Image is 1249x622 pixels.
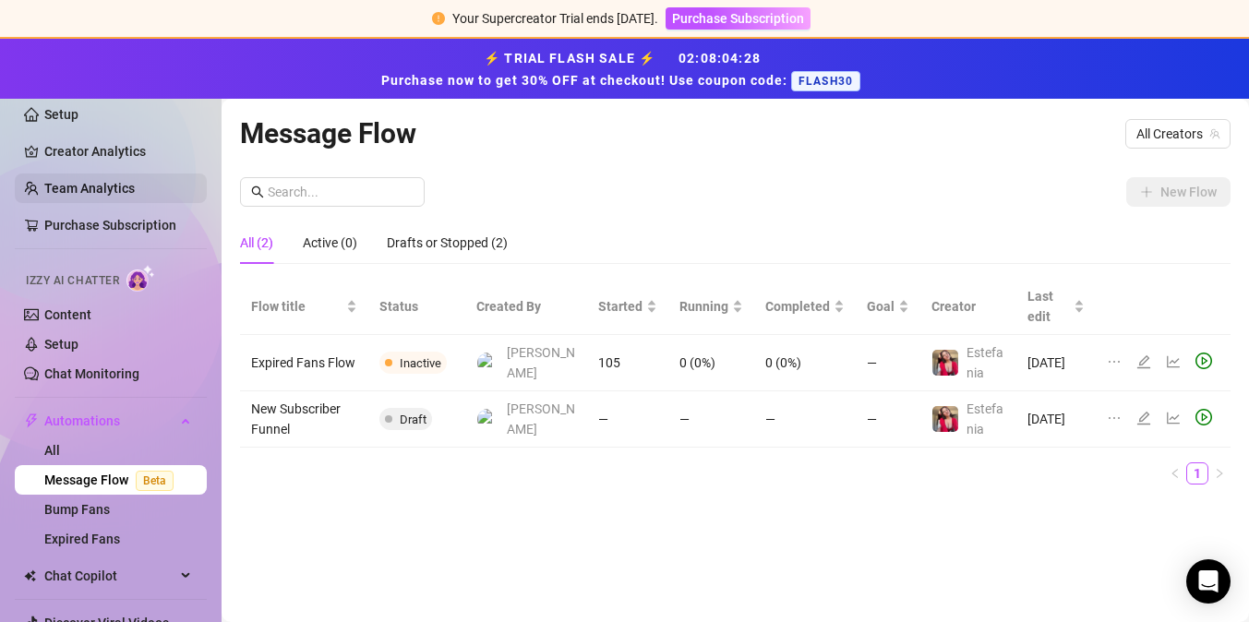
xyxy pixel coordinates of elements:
[268,182,414,202] input: Search...
[44,502,110,517] a: Bump Fans
[136,471,174,491] span: Beta
[381,73,791,88] strong: Purchase now to get 30% OFF at checkout! Use coupon code:
[1186,462,1208,484] li: 1
[507,399,576,439] span: [PERSON_NAME]
[967,345,1003,380] span: Estefania
[1136,120,1219,148] span: All Creators
[44,443,60,458] a: All
[452,11,658,26] span: Your Supercreator Trial ends [DATE].
[668,335,754,391] td: 0 (0%)
[672,11,804,26] span: Purchase Subscription
[1214,468,1225,479] span: right
[44,406,175,436] span: Automations
[387,233,508,253] div: Drafts or Stopped (2)
[44,532,120,546] a: Expired Fans
[679,296,728,317] span: Running
[251,185,264,198] span: search
[754,335,856,391] td: 0 (0%)
[1208,462,1231,484] button: right
[920,279,1016,335] th: Creator
[765,296,830,317] span: Completed
[1208,462,1231,484] li: Next Page
[867,296,895,317] span: Goal
[754,279,856,335] th: Completed
[587,335,668,391] td: 105
[587,279,668,335] th: Started
[791,71,860,91] span: FLASH30
[477,353,498,374] img: Lhui Bernardo
[1209,128,1220,139] span: team
[465,279,587,335] th: Created By
[1126,177,1231,207] button: New Flow
[400,356,441,370] span: Inactive
[507,342,576,383] span: [PERSON_NAME]
[856,391,920,448] td: —
[303,233,357,253] div: Active (0)
[1164,462,1186,484] button: left
[754,391,856,448] td: —
[1027,286,1070,327] span: Last edit
[24,569,36,582] img: Chat Copilot
[1195,353,1212,369] span: play-circle
[44,218,176,233] a: Purchase Subscription
[26,272,119,290] span: Izzy AI Chatter
[44,561,175,591] span: Chat Copilot
[666,7,811,30] button: Purchase Subscription
[1016,335,1096,391] td: [DATE]
[477,409,498,430] img: Lhui Bernardo
[240,112,416,155] article: Message Flow
[932,350,958,376] img: Estefania
[432,12,445,25] span: exclamation-circle
[1136,411,1151,425] span: edit
[1186,559,1231,604] div: Open Intercom Messenger
[1170,468,1181,479] span: left
[587,391,668,448] td: —
[44,107,78,122] a: Setup
[1164,462,1186,484] li: Previous Page
[126,265,155,292] img: AI Chatter
[368,279,465,335] th: Status
[240,233,273,253] div: All (2)
[44,337,78,352] a: Setup
[1166,411,1181,425] span: line-chart
[856,279,920,335] th: Goal
[44,181,135,196] a: Team Analytics
[1136,354,1151,369] span: edit
[1107,411,1122,425] span: ellipsis
[1107,354,1122,369] span: ellipsis
[679,51,761,66] span: 02 : 08 : 04 : 28
[1016,279,1096,335] th: Last edit
[668,279,754,335] th: Running
[240,335,368,391] td: Expired Fans Flow
[598,296,643,317] span: Started
[251,296,342,317] span: Flow title
[400,413,426,426] span: Draft
[381,51,868,88] strong: ⚡ TRIAL FLASH SALE ⚡
[44,366,139,381] a: Chat Monitoring
[24,413,39,428] span: thunderbolt
[44,307,91,322] a: Content
[666,11,811,26] a: Purchase Subscription
[44,472,181,487] a: Message FlowBeta
[1187,463,1207,484] a: 1
[240,391,368,448] td: New Subscriber Funnel
[1195,409,1212,425] span: play-circle
[856,335,920,391] td: —
[240,279,368,335] th: Flow title
[967,401,1003,437] span: Estefania
[1016,391,1096,448] td: [DATE]
[1166,354,1181,369] span: line-chart
[932,406,958,432] img: Estefania
[668,391,754,448] td: —
[44,137,192,166] a: Creator Analytics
